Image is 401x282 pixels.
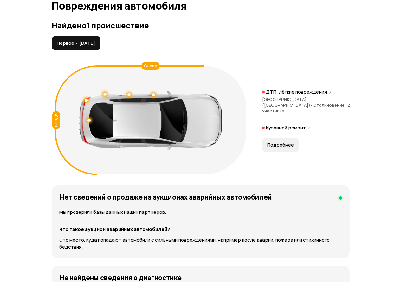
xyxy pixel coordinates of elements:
[266,89,327,95] p: ДТП: лёгкие повреждения
[267,142,294,148] span: Подробнее
[141,62,160,70] div: Слева
[313,102,347,108] span: Столкновение
[59,193,272,201] h4: Нет сведений о продаже на аукционах аварийных автомобилей
[59,237,342,251] p: Это место, куда попадают автомобили с сильными повреждениями, например после аварии, пожара или с...
[262,96,313,108] span: [GEOGRAPHIC_DATA] ([GEOGRAPHIC_DATA])
[59,226,170,233] strong: Что такое аукцион аварийных автомобилей?
[345,102,347,108] span: •
[52,111,60,129] div: Сзади
[57,40,95,46] span: Первое • [DATE]
[262,102,350,114] span: 2 участника
[59,273,182,282] h4: Не найдены сведения о диагностике
[52,21,350,30] h3: Найдено 1 происшествие
[59,209,342,216] p: Мы проверили базы данных наших партнёров.
[262,138,299,152] button: Подробнее
[266,125,306,131] p: Кузовной ремонт
[52,36,100,50] button: Первое • [DATE]
[310,102,313,108] span: •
